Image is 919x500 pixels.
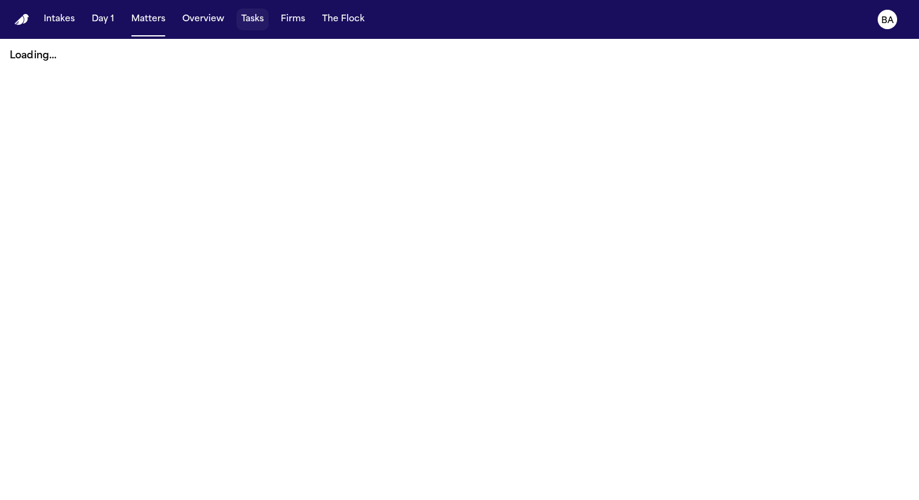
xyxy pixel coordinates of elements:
button: Overview [177,9,229,30]
button: Firms [276,9,310,30]
button: Tasks [236,9,269,30]
button: Matters [126,9,170,30]
img: Finch Logo [15,14,29,26]
button: The Flock [317,9,370,30]
button: Intakes [39,9,80,30]
button: Day 1 [87,9,119,30]
a: Home [15,14,29,26]
p: Loading... [10,49,909,63]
